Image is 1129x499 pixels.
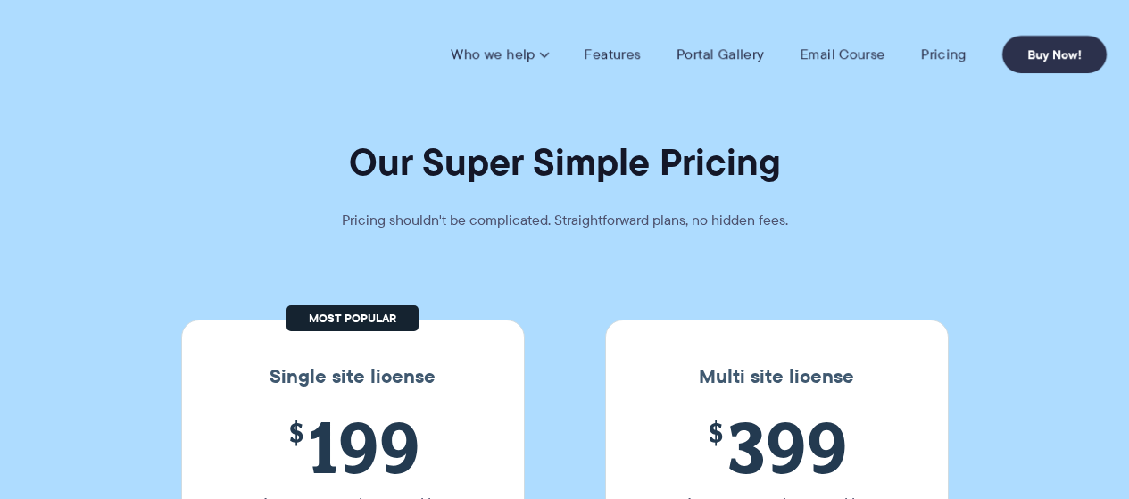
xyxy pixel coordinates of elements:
h3: Multi site license [624,365,930,388]
span: 199 [231,406,475,487]
p: Pricing shouldn't be complicated. Straightforward plans, no hidden fees. [297,208,833,233]
a: Buy Now! [1002,36,1107,73]
a: Pricing [921,46,967,63]
a: Portal Gallery [677,46,764,63]
span: 399 [655,406,899,487]
a: Email Course [800,46,885,63]
h3: Single site license [200,365,506,388]
a: Features [585,46,641,63]
a: Who we help [451,46,548,63]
